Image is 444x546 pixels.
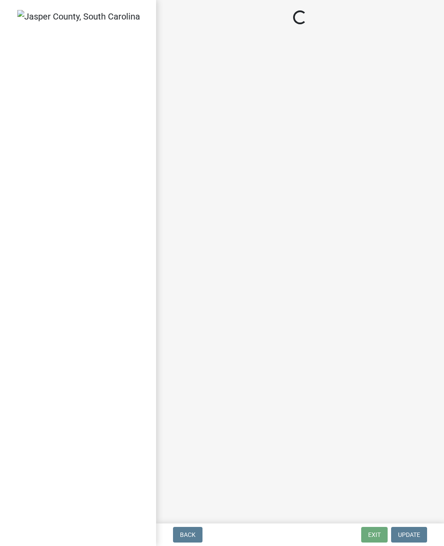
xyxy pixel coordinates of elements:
span: Back [180,531,196,538]
img: Jasper County, South Carolina [17,10,140,23]
button: Update [391,527,427,543]
button: Back [173,527,202,543]
span: Update [398,531,420,538]
button: Exit [361,527,388,543]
